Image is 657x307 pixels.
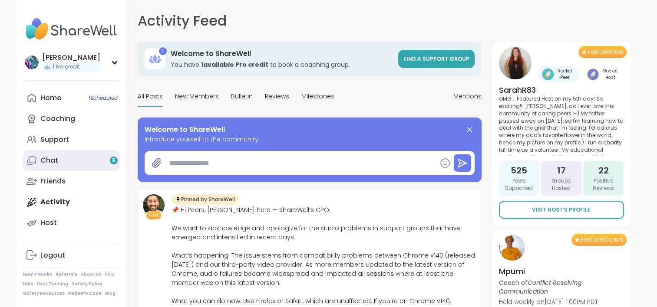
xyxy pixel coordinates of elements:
h4: SarahR83 [499,85,624,95]
div: Pinned by ShareWell [172,194,238,205]
div: Logout [40,251,65,260]
span: Welcome to ShareWell [145,124,225,135]
a: Find a support group [398,50,475,68]
h1: Activity Feed [138,10,227,31]
p: Coach of [499,278,624,296]
span: 1 Pro credit [53,63,80,71]
div: Host [40,218,57,228]
span: Peers Supported [502,177,536,192]
span: 22 [598,164,609,176]
a: Friends [23,171,120,192]
span: Groups Hosted [545,177,578,192]
h4: Mpumi [499,266,624,277]
span: Bulletin [231,92,253,101]
span: Rocket Host [601,68,621,81]
a: Logout [23,245,120,266]
a: Safety Policy [72,281,102,287]
img: brett [143,194,165,216]
a: Visit Host’s Profile [499,201,624,219]
span: Positive Reviews [587,177,620,192]
img: ShareWell Nav Logo [23,14,120,44]
i: Conflict Resolving Communication [499,278,581,296]
span: Find a support group [403,55,469,62]
img: hollyjanicki [25,56,39,69]
div: Support [40,135,69,144]
span: Milestones [301,92,334,101]
div: [PERSON_NAME] [42,53,100,62]
img: SarahR83 [499,47,532,79]
span: 8 [112,157,116,164]
a: Referrals [56,271,77,278]
h3: Welcome to ShareWell [171,49,393,59]
a: Safety Resources [23,291,65,297]
div: Chat [40,156,58,165]
a: Blog [105,291,116,297]
span: New Members [175,92,219,101]
span: All Posts [138,92,163,101]
span: Reviews [265,92,289,101]
a: Help [23,281,33,287]
span: Host [149,212,158,219]
a: Redeem Code [68,291,102,297]
a: Support [23,129,120,150]
div: Home [40,93,61,103]
a: Host [23,212,120,233]
div: Friends [40,176,66,186]
a: FAQ [105,271,114,278]
span: 525 [511,164,527,176]
img: Rocket Peer [542,69,554,80]
span: Featured Host [588,49,623,56]
span: Introduce yourself to the community. [145,135,475,144]
img: Rocket Host [587,69,599,80]
span: 1 Scheduled [89,95,118,101]
a: How It Works [23,271,52,278]
span: Visit Host’s Profile [532,206,591,214]
a: Coaching [23,108,120,129]
span: Rocket Peer [555,68,575,81]
a: Chat8 [23,150,120,171]
img: Mpumi [499,235,525,261]
span: Featured Coach [581,236,623,243]
div: Coaching [40,114,75,124]
a: Host Training [37,281,68,287]
b: 1 available Pro credit [201,60,268,69]
a: About Us [81,271,102,278]
p: Held weekly on [DATE] 1:00PM PDT [499,297,624,306]
div: 1 [159,47,167,55]
a: Home1Scheduled [23,88,120,108]
span: Mentions [453,92,482,101]
h3: You have to book a coaching group. [171,60,393,69]
span: 17 [557,164,565,176]
p: OMG... Featured Host on my 5th day! So exciting!!! [PERSON_NAME], do I ever love this community o... [499,95,624,156]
